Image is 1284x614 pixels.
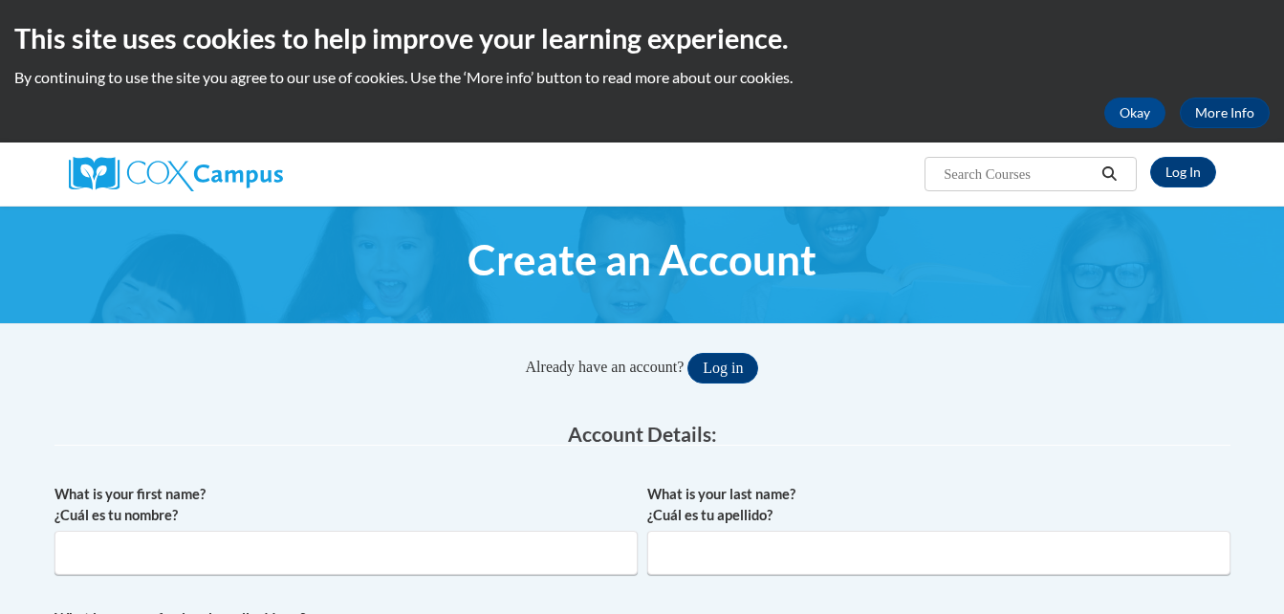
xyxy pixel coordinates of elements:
h2: This site uses cookies to help improve your learning experience. [14,19,1270,57]
button: Log in [687,353,758,384]
span: Create an Account [468,234,816,285]
span: Already have an account? [526,359,685,375]
a: More Info [1180,98,1270,128]
input: Metadata input [647,531,1230,575]
label: What is your first name? ¿Cuál es tu nombre? [54,484,638,526]
input: Search Courses [942,163,1095,186]
button: Okay [1104,98,1165,128]
label: What is your last name? ¿Cuál es tu apellido? [647,484,1230,526]
p: By continuing to use the site you agree to our use of cookies. Use the ‘More info’ button to read... [14,67,1270,88]
a: Log In [1150,157,1216,187]
span: Account Details: [568,422,717,446]
button: Search [1095,163,1123,186]
input: Metadata input [54,531,638,575]
img: Cox Campus [69,157,283,191]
